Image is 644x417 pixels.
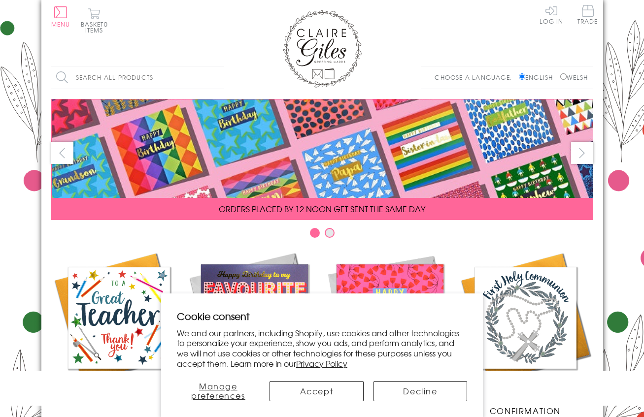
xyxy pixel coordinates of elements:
span: ORDERS PLACED BY 12 NOON GET SENT THE SAME DAY [219,203,425,215]
a: Communion and Confirmation [458,250,593,417]
a: Birthdays [322,250,458,405]
label: Welsh [560,73,588,82]
a: Log In [540,5,563,24]
span: 0 items [85,20,108,34]
input: English [519,73,525,80]
img: Claire Giles Greetings Cards [283,10,362,88]
button: Menu [51,6,70,27]
p: Choose a language: [435,73,517,82]
span: Menu [51,20,70,29]
button: Carousel Page 1 (Current Slide) [310,228,320,238]
p: We and our partners, including Shopify, use cookies and other technologies to personalize your ex... [177,328,468,369]
button: Decline [373,381,468,401]
a: Privacy Policy [296,357,347,369]
span: Trade [577,5,598,24]
button: Carousel Page 2 [325,228,335,238]
input: Search all products [51,66,224,89]
button: Manage preferences [177,381,260,401]
button: Accept [270,381,364,401]
input: Welsh [560,73,567,80]
a: Trade [577,5,598,26]
input: Search [214,66,224,89]
button: next [571,142,593,164]
a: New Releases [187,250,322,405]
span: Manage preferences [191,380,245,401]
a: Academic [51,250,187,405]
div: Carousel Pagination [51,227,593,243]
h2: Cookie consent [177,309,468,323]
label: English [519,73,558,82]
button: prev [51,142,73,164]
button: Basket0 items [81,8,108,33]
